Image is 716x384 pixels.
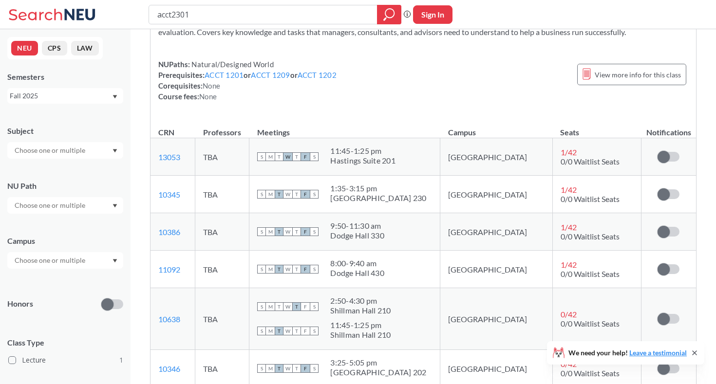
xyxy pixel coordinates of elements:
[561,232,620,241] span: 0/0 Waitlist Seats
[249,117,440,138] th: Meetings
[195,288,249,350] td: TBA
[330,330,391,340] div: Shillman Hall 210
[440,213,553,251] td: [GEOGRAPHIC_DATA]
[440,117,553,138] th: Campus
[330,296,391,306] div: 2:50 - 4:30 pm
[11,41,38,55] button: NEU
[301,302,310,311] span: F
[158,364,180,373] a: 10346
[7,252,123,269] div: Dropdown arrow
[561,222,577,232] span: 1 / 42
[310,302,319,311] span: S
[561,269,620,278] span: 0/0 Waitlist Seats
[383,8,395,21] svg: magnifying glass
[440,176,553,213] td: [GEOGRAPHIC_DATA]
[330,146,396,156] div: 11:45 - 1:25 pm
[275,265,283,274] span: T
[205,71,244,79] a: ACCT 1201
[119,355,123,366] span: 1
[257,364,266,373] span: S
[257,302,266,311] span: S
[195,251,249,288] td: TBA
[301,152,310,161] span: F
[292,190,301,199] span: T
[199,92,217,101] span: None
[629,348,687,357] a: Leave a testimonial
[330,268,384,278] div: Dodge Hall 430
[413,5,452,24] button: Sign In
[158,59,337,102] div: NUPaths: Prerequisites: or or Corequisites: Course fees:
[561,368,620,378] span: 0/0 Waitlist Seats
[71,41,99,55] button: LAW
[595,69,681,81] span: View more info for this class
[561,310,577,319] span: 0 / 42
[310,364,319,373] span: S
[7,197,123,214] div: Dropdown arrow
[301,227,310,236] span: F
[310,227,319,236] span: S
[195,117,249,138] th: Professors
[440,288,553,350] td: [GEOGRAPHIC_DATA]
[190,60,274,69] span: Natural/Designed World
[568,349,687,356] span: We need your help!
[195,176,249,213] td: TBA
[8,354,123,366] label: Lecture
[251,71,290,79] a: ACCT 1209
[330,258,384,268] div: 8:00 - 9:40 am
[330,193,426,203] div: [GEOGRAPHIC_DATA] 230
[330,358,426,367] div: 3:25 - 5:05 pm
[7,72,123,82] div: Semesters
[552,117,641,138] th: Seats
[301,327,310,335] span: F
[561,194,620,203] span: 0/0 Waitlist Seats
[275,190,283,199] span: T
[266,227,275,236] span: M
[330,320,391,330] div: 11:45 - 1:25 pm
[292,265,301,274] span: T
[266,302,275,311] span: M
[257,190,266,199] span: S
[310,190,319,199] span: S
[561,147,577,157] span: 1 / 42
[292,152,301,161] span: T
[561,185,577,194] span: 1 / 42
[7,236,123,246] div: Campus
[292,302,301,311] span: T
[42,41,67,55] button: CPS
[561,260,577,269] span: 1 / 42
[292,227,301,236] span: T
[10,91,112,101] div: Fall 2025
[275,227,283,236] span: T
[158,127,174,138] div: CRN
[283,152,292,161] span: W
[158,265,180,274] a: 11092
[330,231,384,240] div: Dodge Hall 330
[266,265,275,274] span: M
[195,138,249,176] td: TBA
[158,190,180,199] a: 10345
[275,364,283,373] span: T
[283,364,292,373] span: W
[301,190,310,199] span: F
[113,204,117,208] svg: Dropdown arrow
[330,221,384,231] div: 9:50 - 11:30 am
[7,126,123,136] div: Subject
[257,227,266,236] span: S
[283,227,292,236] span: W
[330,306,391,315] div: Shillman Hall 210
[275,327,283,335] span: T
[266,152,275,161] span: M
[7,142,123,159] div: Dropdown arrow
[292,327,301,335] span: T
[292,364,301,373] span: T
[113,259,117,263] svg: Dropdown arrow
[257,327,266,335] span: S
[310,327,319,335] span: S
[310,152,319,161] span: S
[561,319,620,328] span: 0/0 Waitlist Seats
[158,227,180,237] a: 10386
[113,149,117,153] svg: Dropdown arrow
[158,152,180,162] a: 13053
[195,213,249,251] td: TBA
[275,302,283,311] span: T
